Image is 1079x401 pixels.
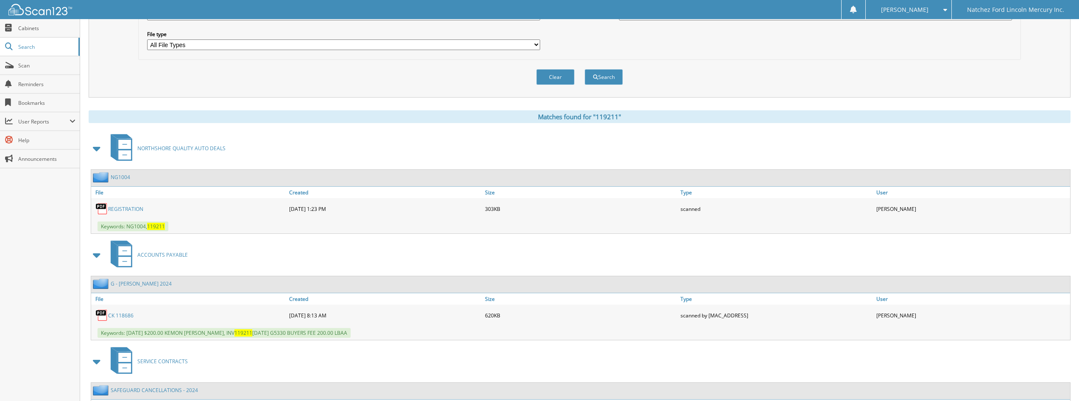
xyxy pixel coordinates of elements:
[18,25,75,32] span: Cabinets
[147,223,165,230] span: 119211
[108,312,134,319] a: CK 118686
[147,31,540,38] label: File type
[18,137,75,144] span: Help
[18,81,75,88] span: Reminders
[287,200,483,217] div: [DATE] 1:23 PM
[483,307,679,324] div: 620KB
[18,118,70,125] span: User Reports
[98,328,351,338] span: Keywords: [DATE] $200.00 KEMON [PERSON_NAME], INV [DATE] G5330 BUYERS FEE 200.00 LBAA
[18,43,74,50] span: Search
[18,62,75,69] span: Scan
[483,200,679,217] div: 303KB
[137,251,188,258] span: ACCOUNTS PAYABLE
[93,278,111,289] img: folder2.png
[98,222,168,231] span: Keywords: NG1004,
[91,293,287,305] a: File
[108,205,143,213] a: REGISTRATION
[678,187,874,198] a: Type
[967,7,1064,12] span: Natchez Ford Lincoln Mercury Inc.
[93,172,111,182] img: folder2.png
[18,99,75,107] span: Bookmarks
[287,293,483,305] a: Created
[89,110,1071,123] div: Matches found for "119211"
[111,280,172,287] a: G - [PERSON_NAME] 2024
[483,187,679,198] a: Size
[106,238,188,272] a: ACCOUNTS PAYABLE
[106,345,188,378] a: SERVICE CONTRACTS
[585,69,623,85] button: Search
[18,155,75,163] span: Announcements
[678,200,874,217] div: scanned
[234,329,252,337] span: 119211
[881,7,928,12] span: [PERSON_NAME]
[483,293,679,305] a: Size
[678,307,874,324] div: scanned by [MAC_ADDRESS]
[8,4,72,15] img: scan123-logo-white.svg
[93,385,111,395] img: folder2.png
[111,174,130,181] a: NG1004
[91,187,287,198] a: File
[1037,360,1079,401] iframe: Chat Widget
[95,309,108,322] img: PDF.png
[874,187,1070,198] a: User
[106,132,226,165] a: NORTHSHORE QUALITY AUTO DEALS
[874,293,1070,305] a: User
[287,307,483,324] div: [DATE] 8:13 AM
[678,293,874,305] a: Type
[874,307,1070,324] div: [PERSON_NAME]
[536,69,574,85] button: Clear
[111,387,198,394] a: SAFEGUARD CANCELLATIONS - 2024
[874,200,1070,217] div: [PERSON_NAME]
[137,358,188,365] span: SERVICE CONTRACTS
[137,145,226,152] span: NORTHSHORE QUALITY AUTO DEALS
[287,187,483,198] a: Created
[95,202,108,215] img: PDF.png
